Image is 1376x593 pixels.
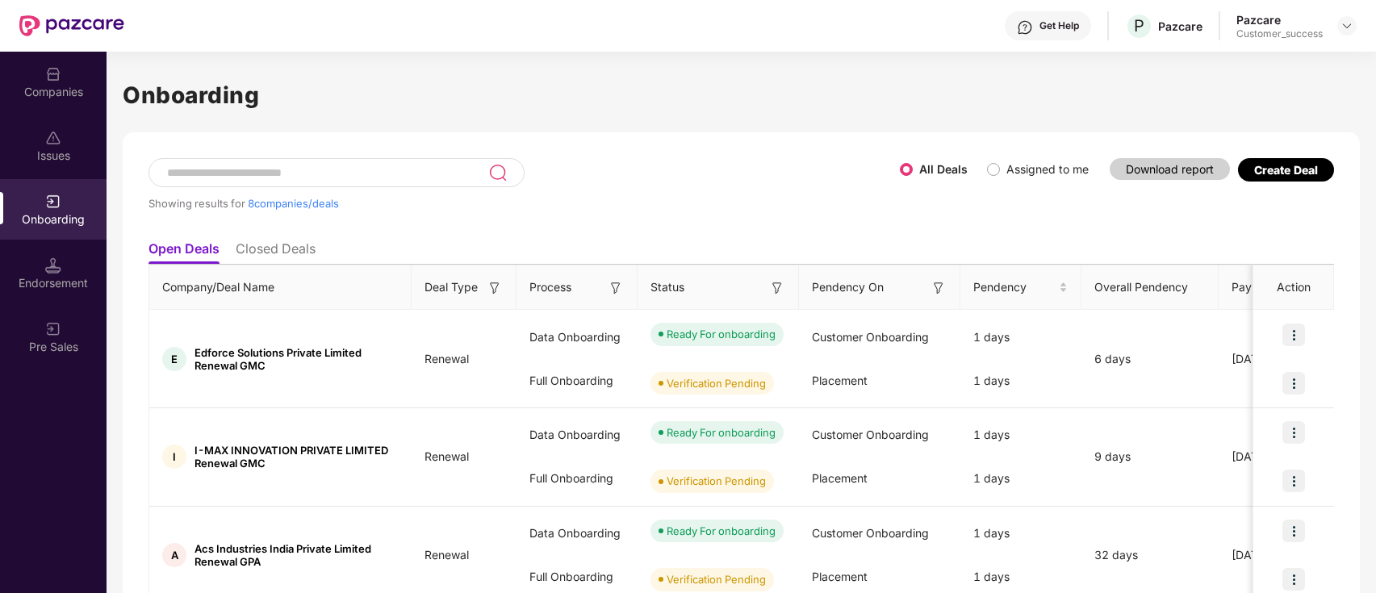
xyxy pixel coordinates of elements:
[812,570,868,583] span: Placement
[488,163,507,182] img: svg+xml;base64,PHN2ZyB3aWR0aD0iMjQiIGhlaWdodD0iMjUiIHZpZXdCb3g9IjAgMCAyNCAyNSIgZmlsbD0ibm9uZSIgeG...
[248,197,339,210] span: 8 companies/deals
[812,374,868,387] span: Placement
[412,352,482,365] span: Renewal
[1232,278,1314,296] span: Payment Done
[517,359,638,403] div: Full Onboarding
[123,77,1360,113] h1: Onboarding
[517,512,638,555] div: Data Onboarding
[1081,265,1219,310] th: Overall Pendency
[812,278,884,296] span: Pendency On
[1219,265,1340,310] th: Payment Done
[1282,372,1305,395] img: icon
[148,197,900,210] div: Showing results for
[1282,421,1305,444] img: icon
[529,278,571,296] span: Process
[45,257,61,274] img: svg+xml;base64,PHN2ZyB3aWR0aD0iMTQuNSIgaGVpZ2h0PSIxNC41IiB2aWV3Qm94PSIwIDAgMTYgMTYiIGZpbGw9Im5vbm...
[412,449,482,463] span: Renewal
[194,542,399,568] span: Acs Industries India Private Limited Renewal GPA
[1110,158,1230,180] button: Download report
[1340,19,1353,32] img: svg+xml;base64,PHN2ZyBpZD0iRHJvcGRvd24tMzJ4MzIiIHhtbG5zPSJodHRwOi8vd3d3LnczLm9yZy8yMDAwL3N2ZyIgd2...
[517,315,638,359] div: Data Onboarding
[960,457,1081,500] div: 1 days
[45,194,61,210] img: svg+xml;base64,PHN2ZyB3aWR0aD0iMjAiIGhlaWdodD0iMjAiIHZpZXdCb3g9IjAgMCAyMCAyMCIgZmlsbD0ibm9uZSIgeG...
[608,280,624,296] img: svg+xml;base64,PHN2ZyB3aWR0aD0iMTYiIGhlaWdodD0iMTYiIHZpZXdCb3g9IjAgMCAxNiAxNiIgZmlsbD0ibm9uZSIgeG...
[960,359,1081,403] div: 1 days
[919,162,968,176] label: All Deals
[1081,448,1219,466] div: 9 days
[194,444,399,470] span: I-MAX INNOVATION PRIVATE LIMITED Renewal GMC
[1081,350,1219,368] div: 6 days
[667,326,776,342] div: Ready For onboarding
[236,240,316,264] li: Closed Deals
[1254,163,1318,177] div: Create Deal
[517,413,638,457] div: Data Onboarding
[667,523,776,539] div: Ready For onboarding
[149,265,412,310] th: Company/Deal Name
[1236,12,1323,27] div: Pazcare
[667,571,766,587] div: Verification Pending
[412,548,482,562] span: Renewal
[1236,27,1323,40] div: Customer_success
[1134,16,1144,35] span: P
[1219,546,1340,564] div: [DATE]
[162,445,186,469] div: I
[487,280,503,296] img: svg+xml;base64,PHN2ZyB3aWR0aD0iMTYiIGhlaWdodD0iMTYiIHZpZXdCb3g9IjAgMCAxNiAxNiIgZmlsbD0ibm9uZSIgeG...
[1006,162,1089,176] label: Assigned to me
[162,347,186,371] div: E
[650,278,684,296] span: Status
[812,428,929,441] span: Customer Onboarding
[1282,324,1305,346] img: icon
[931,280,947,296] img: svg+xml;base64,PHN2ZyB3aWR0aD0iMTYiIGhlaWdodD0iMTYiIHZpZXdCb3g9IjAgMCAxNiAxNiIgZmlsbD0ibm9uZSIgeG...
[960,413,1081,457] div: 1 days
[667,424,776,441] div: Ready For onboarding
[1219,448,1340,466] div: [DATE]
[162,543,186,567] div: A
[1158,19,1202,34] div: Pazcare
[812,330,929,344] span: Customer Onboarding
[667,473,766,489] div: Verification Pending
[1253,265,1334,310] th: Action
[1282,568,1305,591] img: icon
[45,130,61,146] img: svg+xml;base64,PHN2ZyBpZD0iSXNzdWVzX2Rpc2FibGVkIiB4bWxucz0iaHR0cDovL3d3dy53My5vcmcvMjAwMC9zdmciIH...
[1219,350,1340,368] div: [DATE]
[1282,470,1305,492] img: icon
[194,346,399,372] span: Edforce Solutions Private Limited Renewal GMC
[45,321,61,337] img: svg+xml;base64,PHN2ZyB3aWR0aD0iMjAiIGhlaWdodD0iMjAiIHZpZXdCb3g9IjAgMCAyMCAyMCIgZmlsbD0ibm9uZSIgeG...
[517,457,638,500] div: Full Onboarding
[960,265,1081,310] th: Pendency
[812,526,929,540] span: Customer Onboarding
[1017,19,1033,35] img: svg+xml;base64,PHN2ZyBpZD0iSGVscC0zMngzMiIgeG1sbnM9Imh0dHA6Ly93d3cudzMub3JnLzIwMDAvc3ZnIiB3aWR0aD...
[45,66,61,82] img: svg+xml;base64,PHN2ZyBpZD0iQ29tcGFuaWVzIiB4bWxucz0iaHR0cDovL3d3dy53My5vcmcvMjAwMC9zdmciIHdpZHRoPS...
[1039,19,1079,32] div: Get Help
[960,512,1081,555] div: 1 days
[812,471,868,485] span: Placement
[960,315,1081,359] div: 1 days
[1282,520,1305,542] img: icon
[667,375,766,391] div: Verification Pending
[1081,546,1219,564] div: 32 days
[769,280,785,296] img: svg+xml;base64,PHN2ZyB3aWR0aD0iMTYiIGhlaWdodD0iMTYiIHZpZXdCb3g9IjAgMCAxNiAxNiIgZmlsbD0ibm9uZSIgeG...
[973,278,1056,296] span: Pendency
[148,240,220,264] li: Open Deals
[425,278,478,296] span: Deal Type
[19,15,124,36] img: New Pazcare Logo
